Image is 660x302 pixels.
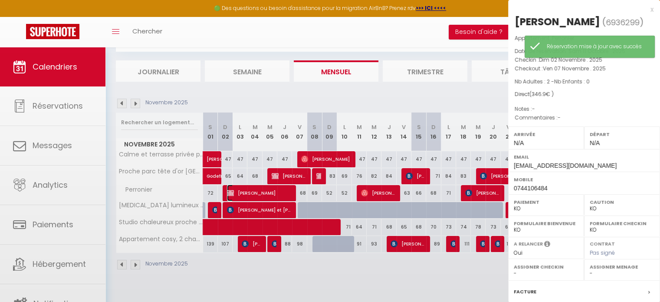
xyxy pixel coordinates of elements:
[554,78,590,85] span: Nb Enfants : 0
[532,90,546,98] span: 346.9
[514,219,578,228] label: Formulaire Bienvenue
[514,287,536,296] label: Facture
[590,219,654,228] label: Formulaire Checkin
[515,15,600,29] div: [PERSON_NAME]
[514,130,578,139] label: Arrivée
[590,262,654,271] label: Assigner Menage
[515,78,590,85] span: Nb Adultes : 2 -
[590,139,600,146] span: N/A
[514,185,548,192] span: 0744106484
[515,113,653,122] p: Commentaires :
[590,130,654,139] label: Départ
[514,153,654,161] label: Email
[543,65,606,72] span: Ven 07 Novembre . 2025
[547,43,646,51] div: Réservation mise à jour avec succès
[529,90,554,98] span: ( € )
[590,198,654,206] label: Caution
[558,114,561,121] span: -
[552,34,574,42] span: Perronier
[514,162,617,169] span: [EMAIL_ADDRESS][DOMAIN_NAME]
[514,262,578,271] label: Assigner Checkin
[606,17,640,28] span: 6936299
[508,4,653,15] div: x
[514,139,524,146] span: N/A
[515,105,653,113] p: Notes :
[532,105,535,113] span: -
[515,90,653,99] div: Direct
[544,240,550,250] i: Sélectionner OUI si vous souhaiter envoyer les séquences de messages post-checkout
[590,249,615,256] span: Pas signé
[514,240,543,248] label: A relancer
[590,240,615,246] label: Contrat
[515,47,653,56] p: Date de réservation :
[515,34,653,43] p: Appartement :
[602,16,644,28] span: ( )
[515,64,653,73] p: Checkout :
[515,56,653,64] p: Checkin :
[539,56,602,63] span: Dim 02 Novembre . 2025
[514,175,654,184] label: Mobile
[514,198,578,206] label: Paiement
